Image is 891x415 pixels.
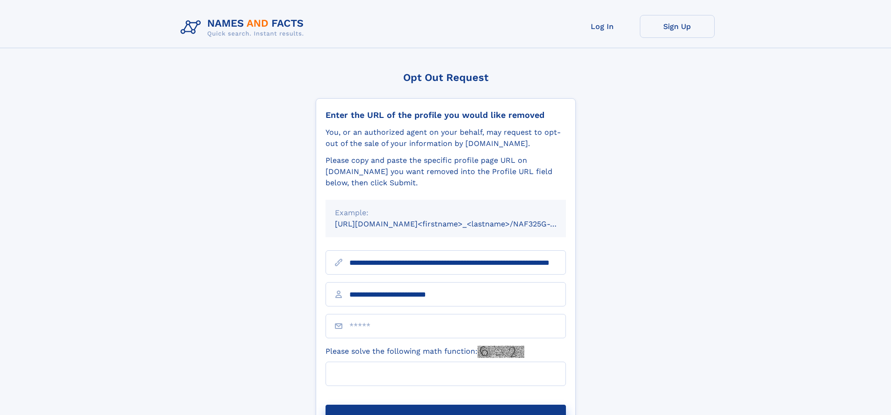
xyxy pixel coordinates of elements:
[335,207,557,218] div: Example:
[177,15,311,40] img: Logo Names and Facts
[335,219,584,228] small: [URL][DOMAIN_NAME]<firstname>_<lastname>/NAF325G-xxxxxxxx
[565,15,640,38] a: Log In
[640,15,715,38] a: Sign Up
[326,127,566,149] div: You, or an authorized agent on your behalf, may request to opt-out of the sale of your informatio...
[326,346,524,358] label: Please solve the following math function:
[316,72,576,83] div: Opt Out Request
[326,110,566,120] div: Enter the URL of the profile you would like removed
[326,155,566,189] div: Please copy and paste the specific profile page URL on [DOMAIN_NAME] you want removed into the Pr...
